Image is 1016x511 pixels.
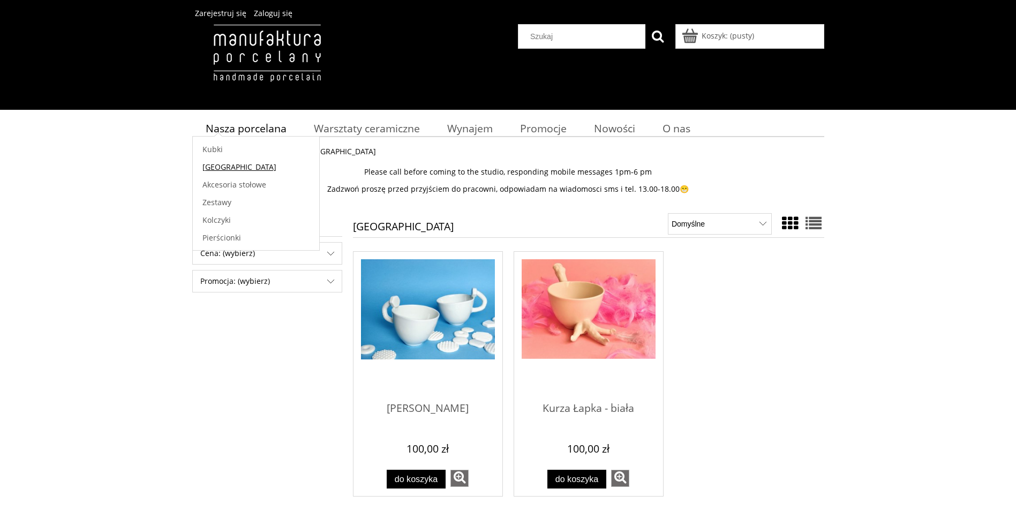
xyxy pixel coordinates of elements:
[193,270,342,292] span: Promocja: (wybierz)
[594,121,635,136] span: Nowości
[314,121,420,136] span: Warsztaty ceramiczne
[520,121,567,136] span: Promocje
[806,212,822,234] a: Widok pełny
[361,259,495,393] a: Przejdź do produktu Filiżanka Śruba
[407,441,449,456] em: 100,00 zł
[668,213,771,235] select: Sortuj wg
[522,393,656,425] span: Kurza Łapka - biała
[192,118,300,139] a: Nasza porcelana
[361,259,495,360] img: Filiżanka Śruba
[193,243,342,264] span: Cena: (wybierz)
[611,470,629,487] a: zobacz więcej
[300,118,433,139] a: Warsztaty ceramiczne
[195,8,246,18] a: Zarejestruj się
[522,393,656,435] a: Kurza Łapka - biała
[353,221,454,237] h1: [GEOGRAPHIC_DATA]
[302,146,376,156] span: [GEOGRAPHIC_DATA]
[683,31,754,41] a: Produkty w koszyku 0. Przejdź do koszyka
[730,31,754,41] b: (pusty)
[192,184,824,194] p: Zadzwoń proszę przed przyjściem do pracowni, odpowiadam na wiadomosci sms i tel. 13.00-18.00😁
[580,118,649,139] a: Nowości
[663,121,690,136] span: O nas
[387,470,446,489] button: Do koszyka Filiżanka Śruba
[522,25,645,48] input: Szukaj w sklepie
[361,393,495,435] a: [PERSON_NAME]
[192,167,824,177] p: Please call before coming to the studio, responding mobile messages 1pm-6 pm
[192,242,342,265] div: Filtruj
[192,270,342,292] div: Filtruj
[547,470,606,489] button: Do koszyka Kurza Łapka - biała
[206,121,287,136] span: Nasza porcelana
[567,441,609,456] em: 100,00 zł
[522,259,656,393] a: Przejdź do produktu Kurza Łapka - biała
[555,474,599,484] span: Do koszyka
[395,474,438,484] span: Do koszyka
[645,24,670,49] button: Szukaj
[649,118,704,139] a: O nas
[192,24,342,104] img: Manufaktura Porcelany
[254,8,292,18] a: Zaloguj się
[702,31,728,41] span: Koszyk:
[433,118,506,139] a: Wynajem
[522,259,656,359] img: Kurza Łapka - biała
[506,118,580,139] a: Promocje
[450,470,469,487] a: zobacz więcej
[782,212,798,234] a: Widok ze zdjęciem
[447,121,493,136] span: Wynajem
[361,393,495,425] span: [PERSON_NAME]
